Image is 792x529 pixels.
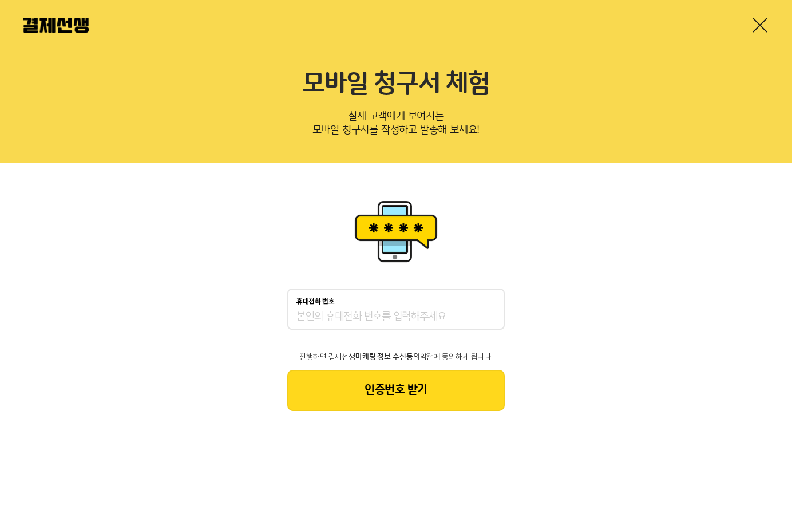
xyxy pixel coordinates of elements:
[287,353,505,361] p: 진행하면 결제선생 약관에 동의하게 됩니다.
[23,18,89,33] img: 결제선생
[355,353,419,361] span: 마케팅 정보 수신동의
[287,370,505,411] button: 인증번호 받기
[23,106,769,144] p: 실제 고객에게 보여지는 모바일 청구서를 작성하고 발송해 보세요!
[296,298,335,306] p: 휴대전화 번호
[296,310,496,324] input: 휴대전화 번호
[23,69,769,100] h2: 모바일 청구서 체험
[350,197,442,266] img: 휴대폰인증 이미지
